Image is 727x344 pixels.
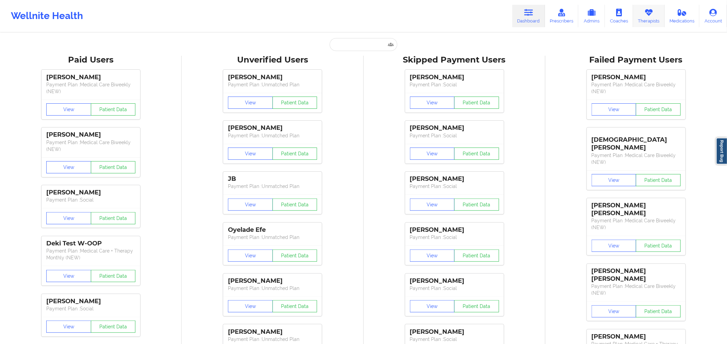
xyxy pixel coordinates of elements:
button: View [46,161,91,173]
div: [PERSON_NAME] [410,175,499,183]
button: View [410,97,455,109]
div: [DEMOGRAPHIC_DATA][PERSON_NAME] [592,131,681,152]
button: Patient Data [454,300,499,312]
p: Payment Plan : Social [410,132,499,139]
button: View [410,148,455,160]
button: Patient Data [272,300,317,312]
div: [PERSON_NAME] [46,297,135,305]
div: [PERSON_NAME] [410,328,499,336]
div: [PERSON_NAME] [592,333,681,341]
button: Patient Data [91,321,136,333]
p: Payment Plan : Unmatched Plan [228,81,317,88]
button: Patient Data [636,305,681,317]
button: View [592,240,637,252]
button: View [228,300,273,312]
button: Patient Data [636,240,681,252]
p: Payment Plan : Unmatched Plan [228,336,317,343]
p: Payment Plan : Medical Care Biweekly (NEW) [592,81,681,95]
button: Patient Data [272,148,317,160]
button: Patient Data [454,250,499,262]
p: Payment Plan : Medical Care Biweekly (NEW) [592,217,681,231]
button: Patient Data [454,199,499,211]
div: Failed Payment Users [550,55,722,65]
p: Payment Plan : Unmatched Plan [228,234,317,241]
div: [PERSON_NAME] [46,73,135,81]
a: Therapists [633,5,665,27]
button: Patient Data [272,199,317,211]
button: View [228,97,273,109]
div: [PERSON_NAME] [592,73,681,81]
button: View [410,199,455,211]
a: Prescribers [545,5,579,27]
div: Oyelade Efe [228,226,317,234]
button: View [410,250,455,262]
p: Payment Plan : Medical Care Biweekly (NEW) [592,152,681,166]
button: Patient Data [91,161,136,173]
button: View [410,300,455,312]
p: Payment Plan : Unmatched Plan [228,132,317,139]
div: Unverified Users [186,55,359,65]
button: View [592,305,637,317]
div: [PERSON_NAME] [228,124,317,132]
div: [PERSON_NAME] [228,328,317,336]
div: [PERSON_NAME] [410,124,499,132]
p: Payment Plan : Social [410,336,499,343]
div: [PERSON_NAME] [46,131,135,139]
button: Patient Data [91,270,136,282]
p: Payment Plan : Unmatched Plan [228,285,317,292]
div: [PERSON_NAME] [46,189,135,196]
div: [PERSON_NAME] [PERSON_NAME] [592,267,681,283]
p: Payment Plan : Social [410,234,499,241]
p: Payment Plan : Social [410,81,499,88]
p: Payment Plan : Social [46,305,135,312]
button: View [228,199,273,211]
button: Patient Data [91,103,136,116]
button: View [46,212,91,224]
a: Report Bug [716,138,727,165]
button: View [592,174,637,186]
a: Account [699,5,727,27]
div: [PERSON_NAME] [PERSON_NAME] [592,202,681,217]
div: [PERSON_NAME] [410,277,499,285]
p: Payment Plan : Social [46,196,135,203]
p: Payment Plan : Medical Care Biweekly (NEW) [46,139,135,153]
p: Payment Plan : Social [410,285,499,292]
div: [PERSON_NAME] [410,73,499,81]
button: Patient Data [454,148,499,160]
p: Payment Plan : Medical Care Biweekly (NEW) [46,81,135,95]
a: Medications [665,5,700,27]
div: [PERSON_NAME] [228,277,317,285]
div: [PERSON_NAME] [228,73,317,81]
p: Payment Plan : Social [410,183,499,190]
button: View [228,148,273,160]
div: Paid Users [5,55,177,65]
button: View [46,103,91,116]
a: Admins [578,5,605,27]
a: Coaches [605,5,633,27]
div: [PERSON_NAME] [410,226,499,234]
button: View [46,270,91,282]
button: View [228,250,273,262]
button: View [46,321,91,333]
button: Patient Data [272,250,317,262]
button: Patient Data [91,212,136,224]
button: Patient Data [636,174,681,186]
p: Payment Plan : Unmatched Plan [228,183,317,190]
a: Dashboard [512,5,545,27]
div: Deki Test W-OOP [46,240,135,247]
button: Patient Data [454,97,499,109]
button: Patient Data [272,97,317,109]
button: View [592,103,637,116]
p: Payment Plan : Medical Care Biweekly (NEW) [592,283,681,296]
div: Skipped Payment Users [368,55,541,65]
button: Patient Data [636,103,681,116]
div: JB [228,175,317,183]
p: Payment Plan : Medical Care + Therapy Monthly (NEW) [46,247,135,261]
